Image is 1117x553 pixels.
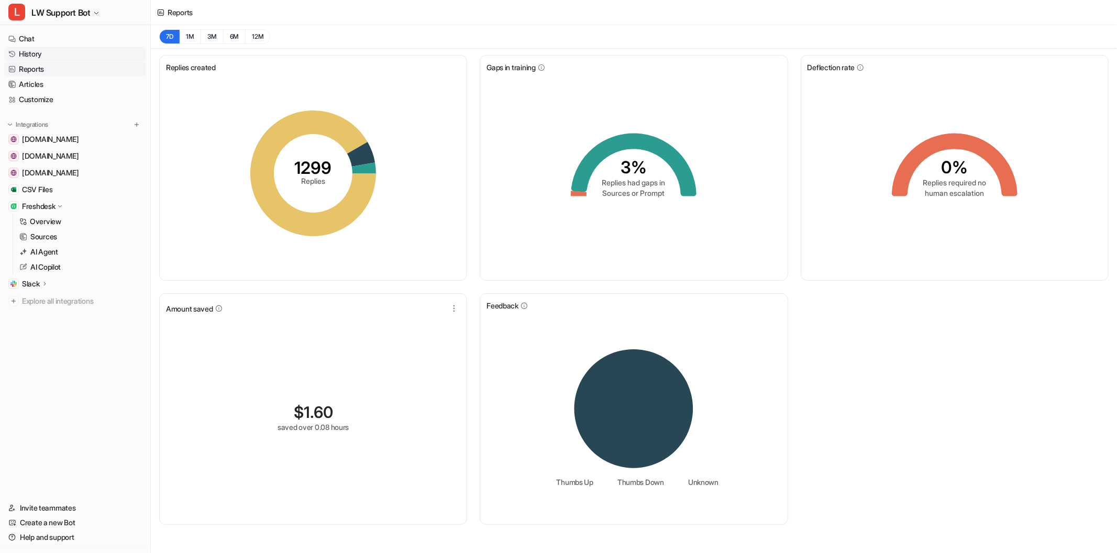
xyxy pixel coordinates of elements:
[923,178,986,187] tspan: Replies required no
[22,151,79,161] span: [DOMAIN_NAME]
[8,296,19,306] img: explore all integrations
[295,158,332,178] tspan: 1299
[8,4,25,20] span: L
[4,515,146,530] a: Create a new Bot
[10,136,17,142] img: www.learnworlds.com
[681,477,718,488] li: Unknown
[22,279,40,289] p: Slack
[603,189,665,197] tspan: Sources or Prompt
[22,184,52,195] span: CSV Files
[6,121,14,128] img: expand menu
[602,178,666,187] tspan: Replies had gaps in
[4,47,146,61] a: History
[30,231,57,242] p: Sources
[4,62,146,76] a: Reports
[168,7,193,18] div: Reports
[4,31,146,46] a: Chat
[15,245,146,259] a: AI Agent
[30,216,61,227] p: Overview
[808,62,855,73] span: Deflection rate
[22,293,142,309] span: Explore all integrations
[4,132,146,147] a: www.learnworlds.com[DOMAIN_NAME]
[31,5,90,20] span: LW Support Bot
[133,121,140,128] img: menu_add.svg
[4,92,146,107] a: Customize
[245,29,270,44] button: 12M
[301,176,325,185] tspan: Replies
[15,229,146,244] a: Sources
[30,247,58,257] p: AI Agent
[4,294,146,308] a: Explore all integrations
[166,62,216,73] span: Replies created
[10,281,17,287] img: Slack
[30,262,61,272] p: AI Copilot
[22,201,55,212] p: Freshdesk
[925,189,984,197] tspan: human escalation
[4,149,146,163] a: support.learnworlds.com[DOMAIN_NAME]
[159,29,180,44] button: 7D
[4,119,51,130] button: Integrations
[10,186,17,193] img: CSV Files
[486,300,518,311] span: Feedback
[486,62,536,73] span: Gaps in training
[4,501,146,515] a: Invite teammates
[166,303,213,314] span: Amount saved
[610,477,664,488] li: Thumbs Down
[22,168,79,178] span: [DOMAIN_NAME]
[4,77,146,92] a: Articles
[278,422,349,433] div: saved over 0.08 hours
[304,403,333,422] span: 1.60
[15,260,146,274] a: AI Copilot
[223,29,246,44] button: 6M
[4,182,146,197] a: CSV FilesCSV Files
[15,214,146,229] a: Overview
[4,530,146,545] a: Help and support
[16,120,48,129] p: Integrations
[10,153,17,159] img: support.learnworlds.com
[10,203,17,209] img: Freshdesk
[294,403,333,422] div: $
[4,165,146,180] a: www.learnworlds.dev[DOMAIN_NAME]
[941,157,968,178] tspan: 0%
[180,29,201,44] button: 1M
[549,477,593,488] li: Thumbs Up
[10,170,17,176] img: www.learnworlds.dev
[22,134,79,145] span: [DOMAIN_NAME]
[621,157,647,178] tspan: 3%
[201,29,223,44] button: 3M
